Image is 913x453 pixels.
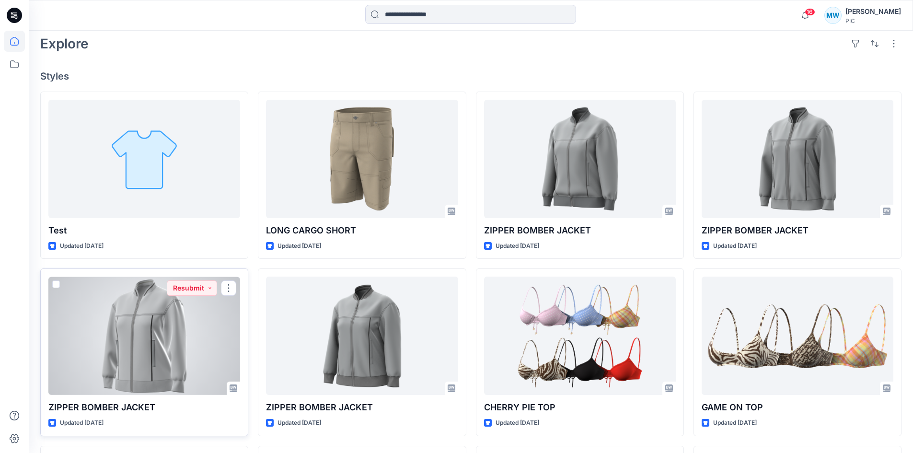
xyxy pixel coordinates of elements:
[702,401,893,414] p: GAME ON TOP
[702,100,893,218] a: ZIPPER BOMBER JACKET
[48,100,240,218] a: Test
[805,8,815,16] span: 16
[702,224,893,237] p: ZIPPER BOMBER JACKET
[484,401,676,414] p: CHERRY PIE TOP
[713,418,757,428] p: Updated [DATE]
[48,277,240,395] a: ZIPPER BOMBER JACKET
[60,241,104,251] p: Updated [DATE]
[277,418,321,428] p: Updated [DATE]
[40,70,901,82] h4: Styles
[266,401,458,414] p: ZIPPER BOMBER JACKET
[277,241,321,251] p: Updated [DATE]
[266,224,458,237] p: LONG CARGO SHORT
[60,418,104,428] p: Updated [DATE]
[824,7,842,24] div: MW
[496,241,539,251] p: Updated [DATE]
[845,6,901,17] div: [PERSON_NAME]
[40,36,89,51] h2: Explore
[713,241,757,251] p: Updated [DATE]
[48,401,240,414] p: ZIPPER BOMBER JACKET
[484,277,676,395] a: CHERRY PIE TOP
[266,277,458,395] a: ZIPPER BOMBER JACKET
[48,224,240,237] p: Test
[266,100,458,218] a: LONG CARGO SHORT
[484,100,676,218] a: ZIPPER BOMBER JACKET
[702,277,893,395] a: GAME ON TOP
[496,418,539,428] p: Updated [DATE]
[484,224,676,237] p: ZIPPER BOMBER JACKET
[845,17,901,24] div: PIC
